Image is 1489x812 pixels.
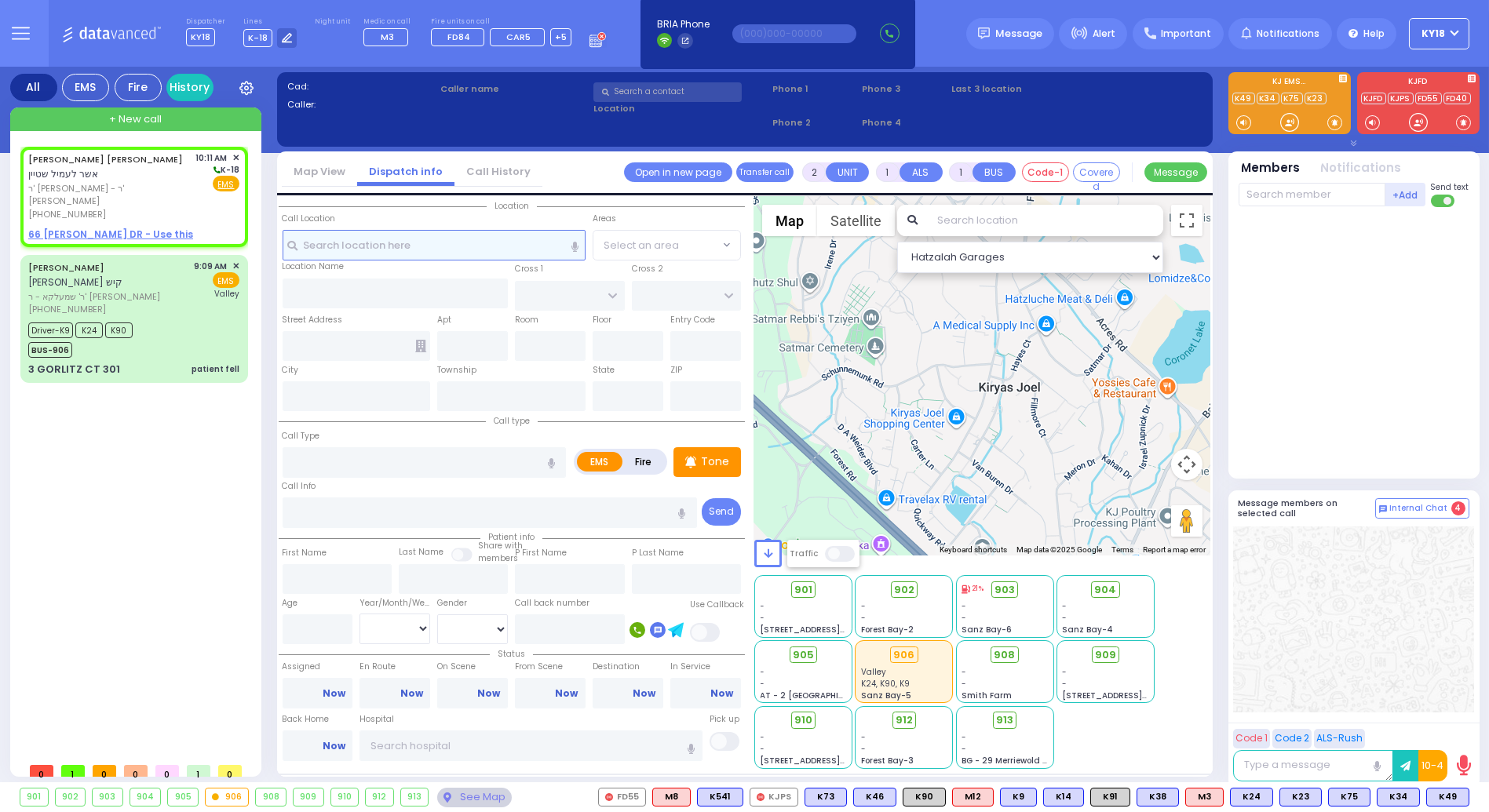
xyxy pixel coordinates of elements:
[440,82,589,96] label: Caller name
[315,17,350,27] label: Night unit
[805,788,847,807] div: K73
[283,661,353,673] label: Assigned
[861,731,866,743] span: -
[401,788,429,806] div: 913
[690,599,744,611] label: Use Callback
[652,788,691,807] div: ALS KJ
[697,788,743,807] div: BLS
[283,230,586,260] input: Search location here
[56,788,86,806] div: 902
[28,275,122,289] span: [PERSON_NAME] קיש
[761,755,909,766] span: [STREET_ADDRESS][PERSON_NAME]
[105,322,133,338] span: K90
[1239,183,1385,206] input: Search member
[817,205,895,236] button: Show satellite imagery
[1377,788,1420,807] div: K34
[211,164,239,176] span: K-18
[186,28,215,46] span: KY18
[1232,93,1255,104] a: K49
[701,453,729,470] p: Tone
[359,713,394,726] label: Hospital
[1062,678,1067,690] span: -
[1043,788,1084,807] div: BLS
[283,314,343,326] label: Street Address
[437,661,508,673] label: On Scene
[437,314,451,326] label: Apt
[28,362,120,377] div: 3 GORLITZ CT 301
[994,647,1016,663] span: 908
[670,314,715,326] label: Entry Code
[1385,183,1426,206] button: +Add
[399,546,443,559] label: Last Name
[1357,78,1480,89] label: KJFD
[28,261,104,274] a: [PERSON_NAME]
[1390,503,1448,514] span: Internal Chat
[593,213,616,225] label: Areas
[1421,27,1445,41] span: KY18
[283,260,345,273] label: Location Name
[363,17,413,27] label: Medic on call
[1094,582,1116,598] span: 904
[287,80,436,93] label: Cad:
[186,17,225,27] label: Dispatcher
[283,213,336,225] label: Call Location
[624,162,732,182] a: Open in new page
[1161,27,1211,41] span: Important
[381,31,394,43] span: M3
[761,624,909,635] span: [STREET_ADDRESS][PERSON_NAME]
[894,582,914,598] span: 902
[294,788,323,806] div: 909
[862,116,946,129] span: Phone 4
[593,661,663,673] label: Destination
[890,646,918,664] div: 906
[670,661,741,673] label: In Service
[1242,159,1301,177] button: Members
[1363,27,1385,41] span: Help
[758,535,810,555] img: Google
[952,788,994,807] div: ALS
[243,29,272,47] span: K-18
[1377,788,1420,807] div: BLS
[28,342,72,358] span: BUS-906
[1185,788,1224,807] div: M3
[1062,612,1067,624] span: -
[710,686,733,701] a: Now
[478,540,523,552] small: Share with
[28,153,183,166] a: [PERSON_NAME] [PERSON_NAME]
[994,582,1015,598] span: 903
[506,31,531,43] span: CAR5
[962,690,1012,701] span: Smith Farm
[192,363,239,375] div: patient fell
[1257,93,1279,104] a: K34
[20,788,48,806] div: 901
[195,260,228,272] span: 9:09 AM
[794,712,812,728] span: 910
[1233,729,1270,748] button: Code 1
[232,260,239,273] span: ✕
[952,788,994,807] div: M12
[555,686,578,701] a: Now
[1185,788,1224,807] div: ALS
[115,74,162,101] div: Fire
[28,290,189,304] span: ר' שמעלקא - ר' [PERSON_NAME]
[670,364,682,377] label: ZIP
[761,666,765,678] span: -
[962,584,984,595] div: Last updated: 09/22/2025 08:49 AM. Click to referesh.
[437,597,467,610] label: Gender
[962,755,1049,766] span: BG - 29 Merriewold S.
[750,788,798,807] div: KJPS
[1443,93,1471,104] a: FD40
[283,480,316,493] label: Call Info
[761,731,765,743] span: -
[1090,788,1130,807] div: K91
[1228,78,1351,89] label: KJ EMS...
[697,788,743,807] div: K541
[862,82,946,96] span: Phone 3
[1137,788,1179,807] div: K38
[1279,788,1322,807] div: BLS
[900,162,943,182] button: ALS
[632,547,684,559] label: P Last Name
[758,535,810,555] a: Open this area in Google Maps (opens a new window)
[331,788,359,806] div: 910
[1431,181,1469,193] span: Send text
